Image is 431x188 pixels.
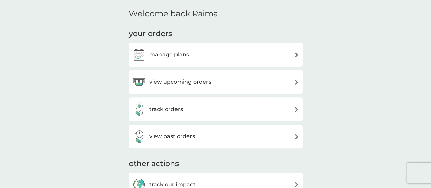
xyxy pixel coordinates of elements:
[294,52,299,57] img: arrow right
[149,77,211,86] h3: view upcoming orders
[294,79,299,85] img: arrow right
[294,134,299,139] img: arrow right
[129,159,179,169] h3: other actions
[294,182,299,187] img: arrow right
[294,107,299,112] img: arrow right
[129,29,172,39] h3: your orders
[149,132,195,141] h3: view past orders
[129,9,218,19] h2: Welcome back Raima
[149,105,183,114] h3: track orders
[149,50,189,59] h3: manage plans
